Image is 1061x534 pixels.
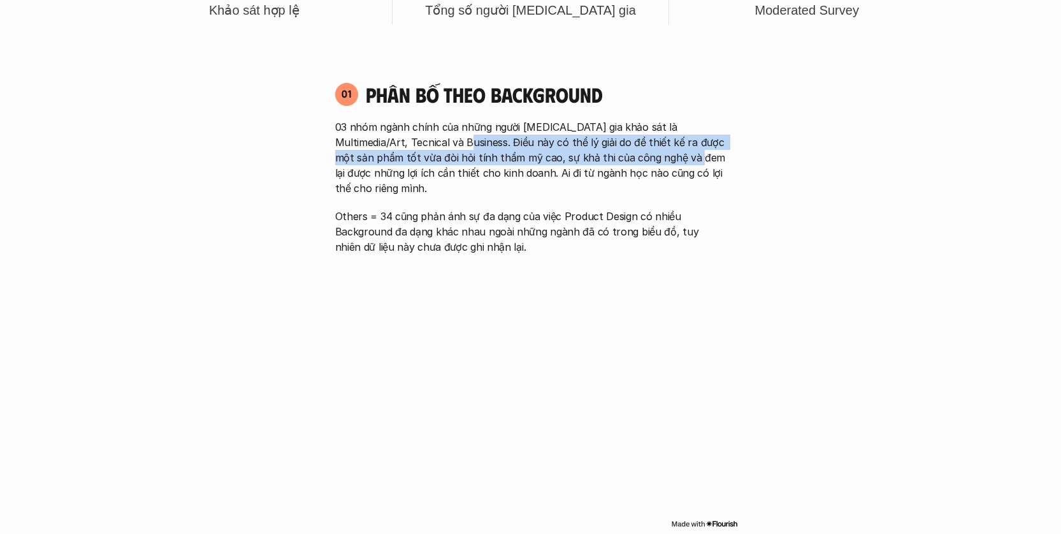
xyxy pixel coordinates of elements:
[209,1,300,19] h3: Khảo sát hợp lệ
[366,82,726,107] h4: Phân bố theo background
[335,119,726,196] p: 03 nhóm ngành chính của những người [MEDICAL_DATA] gia khảo sát là Multimedia/Art, Tecnical và Bu...
[671,519,738,529] img: Made with Flourish
[425,1,636,19] h3: Tổng số người [MEDICAL_DATA] gia
[324,274,738,516] iframe: Interactive or visual content
[335,209,726,255] p: Others = 34 cũng phản ánh sự đa dạng của việc Product Design có nhiều Background đa dạng khác nha...
[754,1,858,19] h3: Moderated Survey
[342,89,352,99] p: 01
